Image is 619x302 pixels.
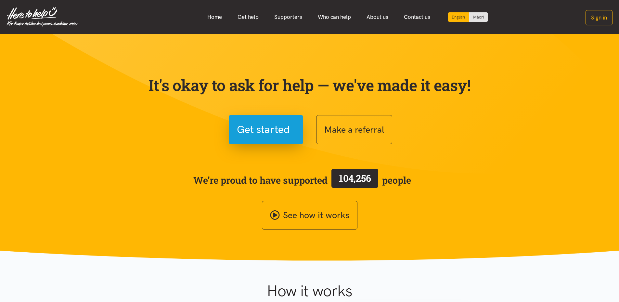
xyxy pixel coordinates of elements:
[147,76,472,95] p: It's okay to ask for help — we've made it easy!
[469,12,488,22] a: Switch to Te Reo Māori
[237,121,290,138] span: Get started
[230,10,266,24] a: Get help
[328,167,382,193] a: 104,256
[359,10,396,24] a: About us
[586,10,613,25] button: Sign in
[200,10,230,24] a: Home
[229,115,303,144] button: Get started
[448,12,488,22] div: Language toggle
[339,172,371,184] span: 104,256
[310,10,359,24] a: Who can help
[396,10,438,24] a: Contact us
[316,115,392,144] button: Make a referral
[193,167,411,193] span: We’re proud to have supported people
[6,7,78,27] img: Home
[262,201,357,230] a: See how it works
[448,12,469,22] div: Current language
[203,282,416,300] h1: How it works
[266,10,310,24] a: Supporters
